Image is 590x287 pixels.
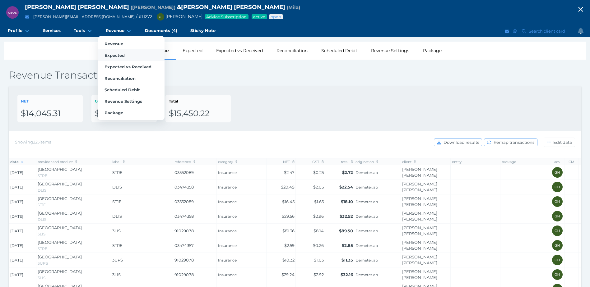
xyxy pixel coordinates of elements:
[38,167,82,172] span: [GEOGRAPHIC_DATA]
[552,211,563,221] div: Gareth Healy
[354,238,401,253] td: Demeter.ab
[283,160,295,164] span: NET
[112,160,125,164] span: label
[105,110,123,115] span: Package
[434,139,482,146] button: Download results
[157,13,164,20] div: Gareth Healy
[98,72,165,84] a: Reconciliation
[174,228,216,234] span: 91029078
[402,211,437,222] a: [PERSON_NAME] [PERSON_NAME]
[552,182,563,192] div: Gareth Healy
[355,160,379,164] span: origination
[174,170,216,176] span: 03552089
[95,108,153,119] div: $1,404.91
[9,238,36,253] td: [DATE]
[355,258,400,263] span: Demeter.ab
[354,180,401,194] td: Demeter.ab
[38,160,77,164] span: provider and product
[355,170,400,175] span: Demeter.ab
[314,228,324,233] span: $8.14
[552,167,563,178] div: Gareth Healy
[218,160,238,164] span: category
[74,28,85,33] span: Tools
[36,25,67,37] a: Services
[402,196,437,207] a: [PERSON_NAME] [PERSON_NAME]
[9,165,36,180] td: [DATE]
[314,272,324,277] span: $2.92
[552,269,563,280] div: Gareth Healy
[174,272,216,278] span: 91029078
[284,170,295,175] span: $2.47
[159,16,162,18] span: GH
[312,160,324,164] span: GST
[190,28,216,33] span: Sticky Note
[500,158,550,165] th: package
[38,196,82,201] span: [GEOGRAPHIC_DATA]
[364,42,416,60] div: Revenue Settings
[173,267,217,282] td: 91029078
[173,253,217,267] td: 91029078
[174,243,216,249] span: 03474357
[313,243,324,248] span: $0.26
[284,243,295,248] span: $2.59
[38,225,82,230] span: [GEOGRAPHIC_DATA]
[341,272,353,277] span: $32.16
[217,194,267,209] td: Insurance
[21,108,79,119] div: $14,045.31
[209,42,270,60] div: Expected vs Received
[21,99,29,103] span: NET
[555,214,560,218] span: GH
[402,254,437,266] a: [PERSON_NAME] [PERSON_NAME]
[355,214,400,219] span: Demeter.ab
[38,261,48,266] span: 3UPS
[9,267,36,282] td: [DATE]
[10,160,23,164] span: date
[217,267,267,282] td: Insurance
[174,199,216,205] span: 03552089
[177,3,285,11] span: & [PERSON_NAME] [PERSON_NAME]
[281,272,295,277] span: $29.24
[564,158,579,165] th: CM
[218,258,265,263] span: Insurance
[38,246,47,251] span: STRE
[555,200,560,203] span: GH
[341,160,353,164] span: total
[38,211,82,216] span: [GEOGRAPHIC_DATA]
[339,184,353,189] span: $22.54
[98,38,165,49] a: Revenue
[354,194,401,209] td: Demeter.ab
[112,243,123,248] span: STRE
[451,158,500,165] th: entity
[105,41,123,46] span: Revenue
[552,140,575,145] span: Edit data
[105,53,125,58] span: Expected
[176,42,209,60] div: Expected
[8,11,17,14] span: CBOS
[136,14,152,19] span: / # 11272
[154,14,202,19] span: [PERSON_NAME]
[106,28,124,33] span: Revenue
[218,214,265,219] span: Insurance
[173,224,217,238] td: 91029078
[504,27,510,35] button: Email
[173,238,217,253] td: 03474357
[145,28,177,33] span: Documents (4)
[38,173,47,178] span: STRE
[105,87,140,92] span: Scheduled Debit
[38,232,45,236] span: 3LIS
[9,194,36,209] td: [DATE]
[555,171,560,174] span: GH
[552,196,563,207] div: Gareth Healy
[33,14,135,19] a: [PERSON_NAME][EMAIL_ADDRESS][DOMAIN_NAME]
[342,170,353,175] span: $2.72
[314,199,324,204] span: $1.65
[9,224,36,238] td: [DATE]
[282,228,295,233] span: $81.36
[313,214,324,219] span: $2.96
[105,99,142,104] span: Revenue Settings
[138,25,184,37] a: Documents (4)
[544,138,575,147] button: Edit data
[512,27,518,35] button: SMS
[550,158,564,165] th: adv
[355,199,400,204] span: Demeter.ab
